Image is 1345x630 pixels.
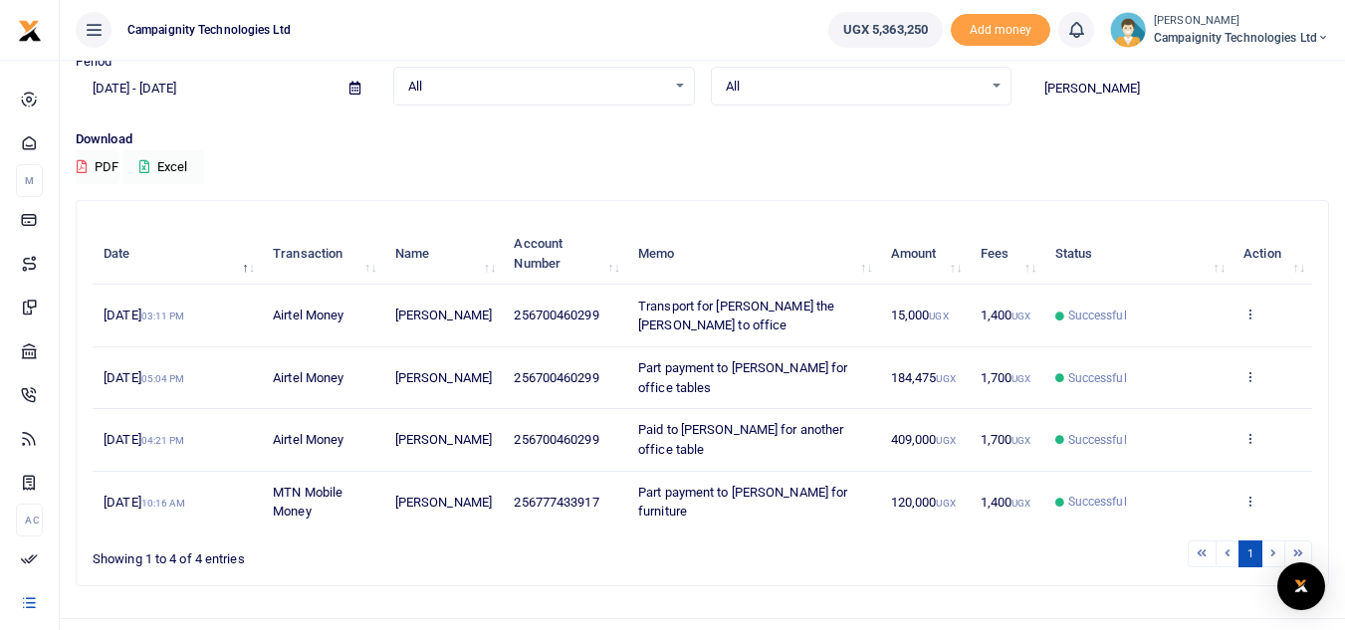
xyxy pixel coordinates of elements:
[1011,373,1030,384] small: UGX
[726,77,984,97] span: All
[638,485,847,520] span: Part payment to [PERSON_NAME] for furniture
[1110,12,1146,48] img: profile-user
[1011,498,1030,509] small: UGX
[843,20,928,40] span: UGX 5,363,250
[1011,311,1030,321] small: UGX
[951,14,1050,47] li: Toup your wallet
[18,19,42,43] img: logo-small
[273,308,343,322] span: Airtel Money
[1154,29,1329,47] span: Campaignity Technologies Ltd
[104,370,184,385] span: [DATE]
[76,72,334,105] input: select period
[408,77,666,97] span: All
[1238,540,1262,567] a: 1
[891,432,956,447] span: 409,000
[514,495,598,510] span: 256777433917
[936,498,955,509] small: UGX
[981,432,1031,447] span: 1,700
[1110,12,1329,48] a: profile-user [PERSON_NAME] Campaignity Technologies Ltd
[969,223,1043,285] th: Fees: activate to sort column ascending
[122,150,204,184] button: Excel
[951,21,1050,36] a: Add money
[395,308,492,322] span: [PERSON_NAME]
[638,299,834,333] span: Transport for [PERSON_NAME] the [PERSON_NAME] to office
[514,432,598,447] span: 256700460299
[1011,435,1030,446] small: UGX
[141,435,185,446] small: 04:21 PM
[891,370,956,385] span: 184,475
[981,495,1031,510] span: 1,400
[1154,13,1329,30] small: [PERSON_NAME]
[936,373,955,384] small: UGX
[262,223,384,285] th: Transaction: activate to sort column ascending
[891,308,949,322] span: 15,000
[104,308,184,322] span: [DATE]
[395,495,492,510] span: [PERSON_NAME]
[141,311,185,321] small: 03:11 PM
[119,21,299,39] span: Campaignity Technologies Ltd
[638,360,847,395] span: Part payment to [PERSON_NAME] for office tables
[395,432,492,447] span: [PERSON_NAME]
[891,495,956,510] span: 120,000
[929,311,948,321] small: UGX
[951,14,1050,47] span: Add money
[1233,223,1312,285] th: Action: activate to sort column ascending
[141,498,186,509] small: 10:16 AM
[76,150,119,184] button: PDF
[1068,431,1127,449] span: Successful
[76,129,1329,150] p: Download
[1277,562,1325,610] div: Open Intercom Messenger
[1068,369,1127,387] span: Successful
[16,164,43,197] li: M
[93,223,262,285] th: Date: activate to sort column descending
[384,223,504,285] th: Name: activate to sort column ascending
[936,435,955,446] small: UGX
[627,223,880,285] th: Memo: activate to sort column ascending
[880,223,970,285] th: Amount: activate to sort column ascending
[93,538,592,569] div: Showing 1 to 4 of 4 entries
[273,370,343,385] span: Airtel Money
[820,12,951,48] li: Wallet ballance
[273,432,343,447] span: Airtel Money
[503,223,627,285] th: Account Number: activate to sort column ascending
[514,308,598,322] span: 256700460299
[76,52,112,72] label: Period
[1068,307,1127,324] span: Successful
[828,12,943,48] a: UGX 5,363,250
[638,422,843,457] span: Paid to [PERSON_NAME] for another office table
[273,485,342,520] span: MTN Mobile Money
[104,432,184,447] span: [DATE]
[16,504,43,536] li: Ac
[981,308,1031,322] span: 1,400
[1068,493,1127,511] span: Successful
[395,370,492,385] span: [PERSON_NAME]
[18,22,42,37] a: logo-small logo-large logo-large
[1043,223,1233,285] th: Status: activate to sort column ascending
[514,370,598,385] span: 256700460299
[1027,72,1329,105] input: Search
[141,373,185,384] small: 05:04 PM
[981,370,1031,385] span: 1,700
[104,495,185,510] span: [DATE]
